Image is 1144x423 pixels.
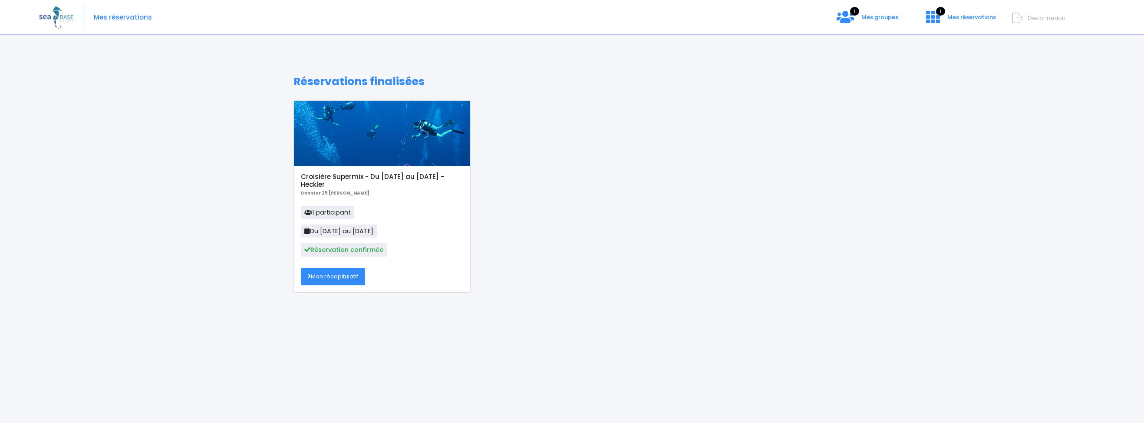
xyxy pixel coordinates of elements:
[947,13,996,21] span: Mes réservations
[301,268,365,285] a: Mon récapitulatif
[936,7,945,16] span: 1
[850,7,859,16] span: 1
[301,225,377,238] span: Du [DATE] au [DATE]
[301,206,354,219] span: 1 participant
[301,173,463,188] h5: Croisière Supermix - Du [DATE] au [DATE] - Heckler
[861,13,898,21] span: Mes groupes
[830,16,905,24] a: 1 Mes groupes
[301,243,387,256] span: Réservation confirmée
[919,16,1001,24] a: 1 Mes réservations
[301,190,369,196] b: Dossier 25 [PERSON_NAME]
[1028,14,1065,22] span: Déconnexion
[293,75,851,88] h1: Réservations finalisées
